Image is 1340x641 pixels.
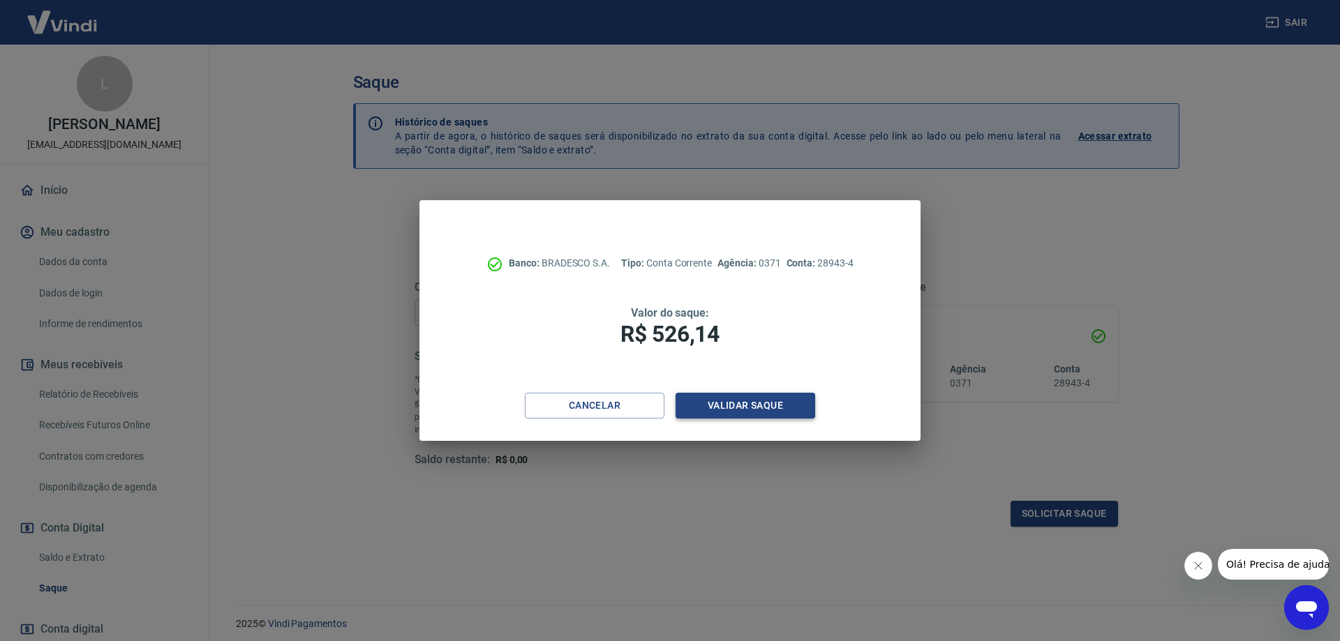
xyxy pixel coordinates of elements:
[509,256,610,271] p: BRADESCO S.A.
[631,306,709,319] span: Valor do saque:
[1284,585,1329,630] iframe: Button to launch messaging window
[717,257,759,269] span: Agência:
[1184,552,1212,580] iframe: Close message
[8,10,117,21] span: Olá! Precisa de ajuda?
[676,393,815,418] button: Validar saque
[787,257,818,269] span: Conta:
[620,321,720,347] span: R$ 526,14
[787,256,854,271] p: 28943-4
[621,257,646,269] span: Tipo:
[717,256,780,271] p: 0371
[525,393,664,418] button: Cancelar
[621,256,712,271] p: Conta Corrente
[509,257,542,269] span: Banco:
[1218,549,1329,580] iframe: Message from company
